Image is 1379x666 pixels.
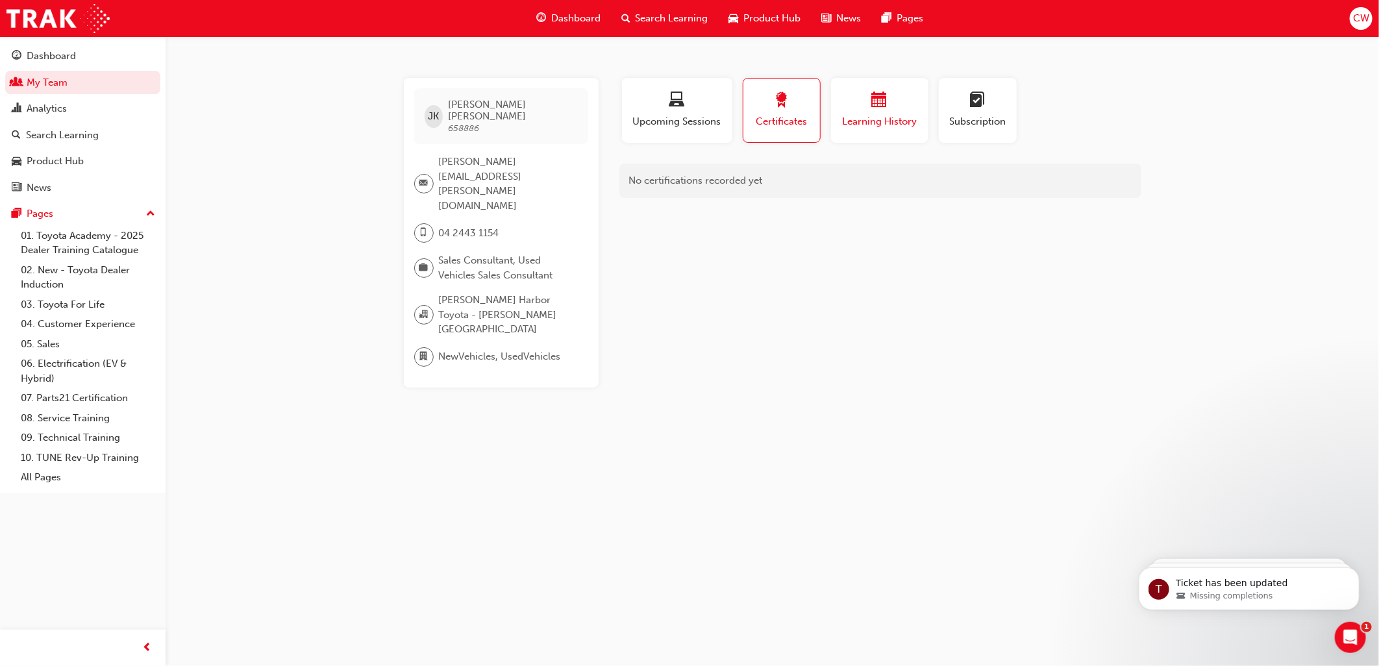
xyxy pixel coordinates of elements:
a: 05. Sales [16,334,160,354]
span: prev-icon [143,640,153,656]
span: up-icon [146,206,155,223]
span: [PERSON_NAME][EMAIL_ADDRESS][PERSON_NAME][DOMAIN_NAME] [439,154,578,213]
div: News [27,180,51,195]
span: 658886 [448,123,479,134]
span: guage-icon [12,51,21,62]
button: CW [1350,7,1373,30]
a: Dashboard [5,44,160,68]
a: 01. Toyota Academy - 2025 Dealer Training Catalogue [16,226,160,260]
span: chart-icon [12,103,21,115]
span: Learning History [841,114,919,129]
span: Pages [897,11,924,26]
span: department-icon [419,349,429,365]
button: Certificates [743,78,821,143]
span: NewVehicles, UsedVehicles [439,349,561,364]
a: guage-iconDashboard [526,5,611,32]
button: Subscription [939,78,1017,143]
span: Dashboard [551,11,601,26]
img: Trak [6,4,110,33]
span: award-icon [774,92,789,110]
span: 1 [1361,622,1372,632]
button: DashboardMy TeamAnalyticsSearch LearningProduct HubNews [5,42,160,202]
div: Product Hub [27,154,84,169]
span: [PERSON_NAME] [PERSON_NAME] [448,99,577,122]
a: 09. Technical Training [16,428,160,448]
div: Dashboard [27,49,76,64]
button: Pages [5,202,160,226]
iframe: Intercom live chat [1335,622,1366,653]
span: news-icon [12,182,21,194]
a: search-iconSearch Learning [611,5,719,32]
iframe: Intercom notifications message [1119,540,1379,631]
span: News [837,11,862,26]
span: Sales Consultant, Used Vehicles Sales Consultant [439,253,578,282]
span: Upcoming Sessions [632,114,723,129]
a: My Team [5,71,160,95]
a: 06. Electrification (EV & Hybrid) [16,354,160,388]
a: pages-iconPages [872,5,934,32]
span: email-icon [419,175,429,192]
a: 04. Customer Experience [16,314,160,334]
div: Analytics [27,101,67,116]
span: briefcase-icon [419,260,429,277]
span: Certificates [753,114,810,129]
a: 03. Toyota For Life [16,295,160,315]
span: 04 2443 1154 [439,226,499,241]
a: Search Learning [5,123,160,147]
span: people-icon [12,77,21,89]
span: mobile-icon [419,225,429,241]
button: Upcoming Sessions [622,78,732,143]
span: guage-icon [536,10,546,27]
span: Product Hub [744,11,801,26]
a: 10. TUNE Rev-Up Training [16,448,160,468]
div: Search Learning [26,128,99,143]
span: car-icon [729,10,739,27]
span: learningplan-icon [970,92,986,110]
span: search-icon [12,130,21,142]
span: CW [1353,11,1369,26]
span: calendar-icon [872,92,888,110]
a: Analytics [5,97,160,121]
a: All Pages [16,467,160,487]
span: JK [428,109,439,124]
div: No certifications recorded yet [619,164,1141,198]
a: Product Hub [5,149,160,173]
button: Learning History [831,78,928,143]
span: Search Learning [636,11,708,26]
span: pages-icon [882,10,892,27]
a: 02. New - Toyota Dealer Induction [16,260,160,295]
span: pages-icon [12,208,21,220]
a: car-iconProduct Hub [719,5,812,32]
span: search-icon [621,10,630,27]
span: car-icon [12,156,21,167]
span: [PERSON_NAME] Harbor Toyota - [PERSON_NAME][GEOGRAPHIC_DATA] [439,293,578,337]
span: organisation-icon [419,306,429,323]
span: news-icon [822,10,832,27]
a: 07. Parts21 Certification [16,388,160,408]
a: News [5,176,160,200]
div: Pages [27,206,53,221]
span: laptop-icon [669,92,685,110]
a: news-iconNews [812,5,872,32]
span: Subscription [949,114,1007,129]
a: 08. Service Training [16,408,160,428]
